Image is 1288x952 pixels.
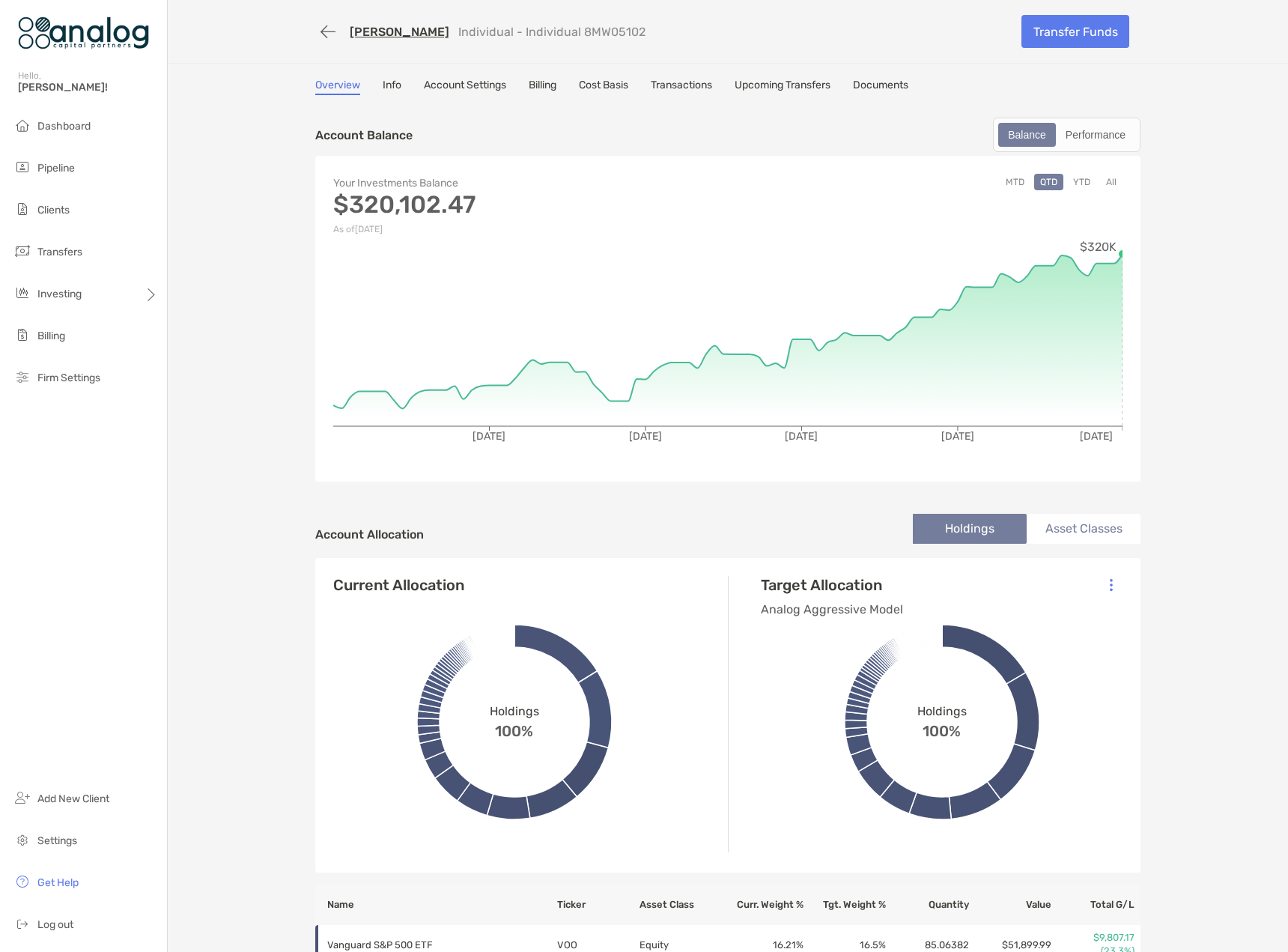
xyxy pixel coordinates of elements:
span: Pipeline [37,162,75,175]
th: Asset Class [639,885,721,925]
p: Your Investments Balance [333,174,728,192]
th: Ticker [556,885,639,925]
a: Cost Basis [579,79,628,95]
img: get-help icon [13,873,31,891]
a: Documents [853,79,908,95]
th: Curr. Weight % [721,885,804,925]
a: Transfer Funds [1021,15,1129,48]
p: Individual - Individual 8MW05102 [458,25,645,39]
span: Clients [37,204,70,216]
a: Transactions [651,79,712,95]
span: Log out [37,918,73,931]
th: Tgt. Weight % [804,885,887,925]
p: $9,807.17 [1053,931,1134,945]
th: Value [970,885,1052,925]
li: Holdings [913,514,1027,544]
img: add_new_client icon [13,789,31,807]
button: YTD [1067,174,1096,190]
span: [PERSON_NAME]! [18,81,158,94]
a: [PERSON_NAME] [350,25,449,39]
a: Upcoming Transfers [735,79,830,95]
span: Investing [37,288,82,300]
th: Total G/L [1052,885,1140,925]
button: MTD [1000,174,1030,190]
a: Overview [315,79,360,95]
h4: Current Allocation [333,576,464,594]
img: billing icon [13,326,31,344]
span: Holdings [490,704,539,718]
img: pipeline icon [13,158,31,176]
span: Add New Client [37,792,109,805]
span: Settings [37,834,77,847]
h4: Account Allocation [315,527,424,542]
span: 100% [495,718,533,740]
span: Get Help [37,876,79,889]
span: Dashboard [37,120,91,133]
img: settings icon [13,831,31,849]
p: Account Balance [315,126,413,145]
tspan: [DATE] [629,430,662,443]
a: Account Settings [424,79,506,95]
img: Icon List Menu [1110,578,1113,592]
p: Analog Aggressive Model [761,600,903,619]
img: clients icon [13,200,31,218]
tspan: $320K [1080,240,1117,254]
span: Holdings [917,704,967,718]
a: Billing [529,79,556,95]
th: Quantity [887,885,969,925]
div: segmented control [993,118,1140,152]
button: QTD [1034,174,1063,190]
img: logout icon [13,915,31,933]
img: dashboard icon [13,116,31,134]
li: Asset Classes [1027,514,1140,544]
p: As of [DATE] [333,220,728,239]
img: Zoe Logo [18,6,149,60]
p: $320,102.47 [333,195,728,214]
tspan: [DATE] [785,430,818,443]
img: investing icon [13,284,31,302]
th: Name [315,885,556,925]
tspan: [DATE] [941,430,974,443]
img: firm-settings icon [13,368,31,386]
tspan: [DATE] [473,430,505,443]
span: 100% [923,718,961,740]
div: Balance [1000,124,1054,145]
img: transfers icon [13,242,31,260]
span: Transfers [37,246,82,258]
span: Billing [37,330,65,342]
span: Firm Settings [37,372,100,384]
button: All [1100,174,1123,190]
div: Performance [1057,124,1134,145]
tspan: [DATE] [1080,430,1113,443]
h4: Target Allocation [761,576,903,594]
a: Info [383,79,401,95]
